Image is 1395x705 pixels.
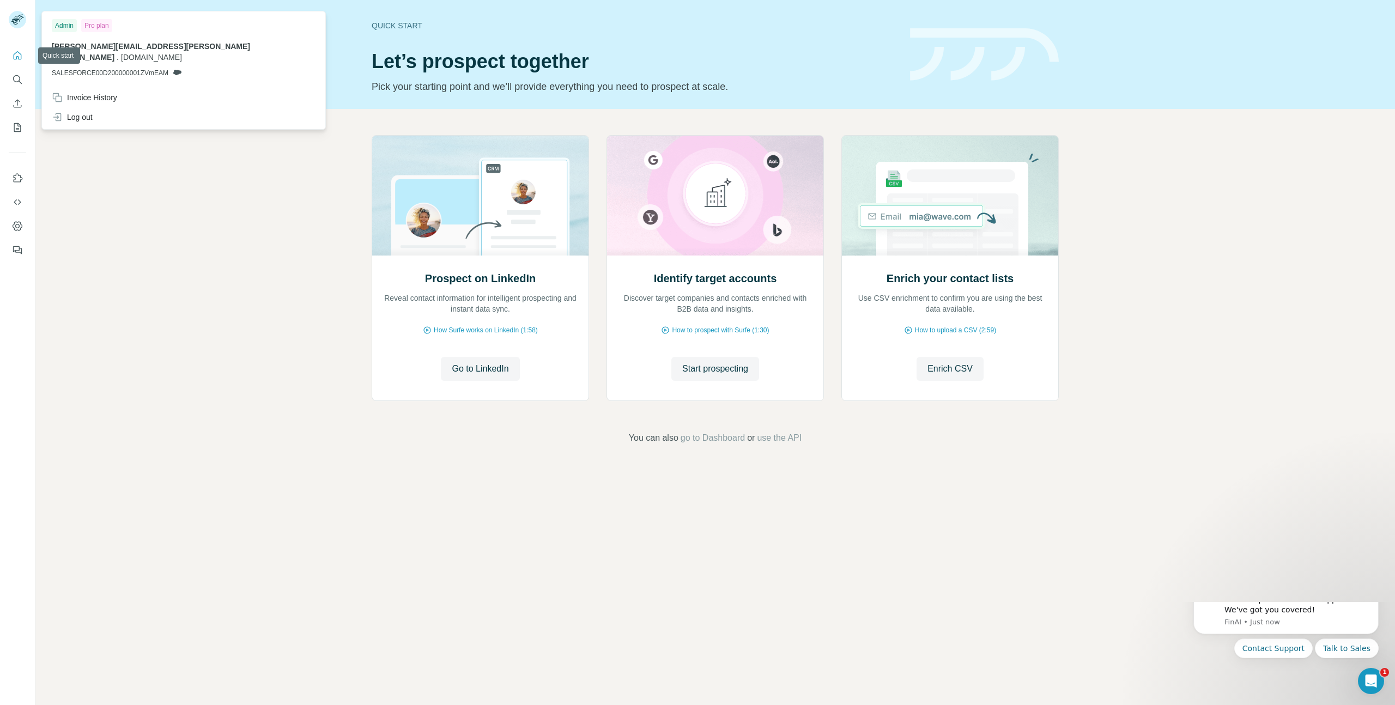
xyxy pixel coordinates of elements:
div: Quick start [372,20,897,31]
h2: Enrich your contact lists [887,271,1014,286]
button: Search [9,70,26,89]
span: [DOMAIN_NAME] [121,53,182,62]
iframe: Intercom notifications message [1177,602,1395,700]
p: Pick your starting point and we’ll provide everything you need to prospect at scale. [372,79,897,94]
span: Go to LinkedIn [452,362,508,375]
div: Invoice History [52,92,117,103]
h2: Identify target accounts [654,271,777,286]
img: Prospect on LinkedIn [372,136,589,256]
span: 1 [1380,668,1389,677]
p: Discover target companies and contacts enriched with B2B data and insights. [618,293,812,314]
div: Pro plan [81,19,112,32]
h1: Let’s prospect together [372,51,897,72]
button: My lists [9,118,26,137]
button: use the API [757,431,802,445]
h2: Prospect on LinkedIn [425,271,536,286]
button: go to Dashboard [681,431,745,445]
button: Start prospecting [671,357,759,381]
button: Dashboard [9,216,26,236]
span: Start prospecting [682,362,748,375]
span: You can also [629,431,678,445]
p: Use CSV enrichment to confirm you are using the best data available. [853,293,1047,314]
button: Use Surfe API [9,192,26,212]
img: Identify target accounts [606,136,824,256]
span: Enrich CSV [927,362,973,375]
span: [PERSON_NAME][EMAIL_ADDRESS][PERSON_NAME][DOMAIN_NAME] [52,42,250,62]
button: Use Surfe on LinkedIn [9,168,26,188]
img: Enrich your contact lists [841,136,1059,256]
img: banner [910,28,1059,81]
button: Enrich CSV [917,357,984,381]
span: How to upload a CSV (2:59) [915,325,996,335]
span: How Surfe works on LinkedIn (1:58) [434,325,538,335]
div: Log out [52,112,93,123]
button: Go to LinkedIn [441,357,519,381]
span: SALESFORCE00D200000001ZVmEAM [52,68,168,78]
div: Admin [52,19,77,32]
iframe: Intercom live chat [1358,668,1384,694]
span: How to prospect with Surfe (1:30) [672,325,769,335]
button: Feedback [9,240,26,260]
span: . [117,53,119,62]
p: Reveal contact information for intelligent prospecting and instant data sync. [383,293,578,314]
button: Quick start [9,46,26,65]
span: or [747,431,755,445]
button: Enrich CSV [9,94,26,113]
